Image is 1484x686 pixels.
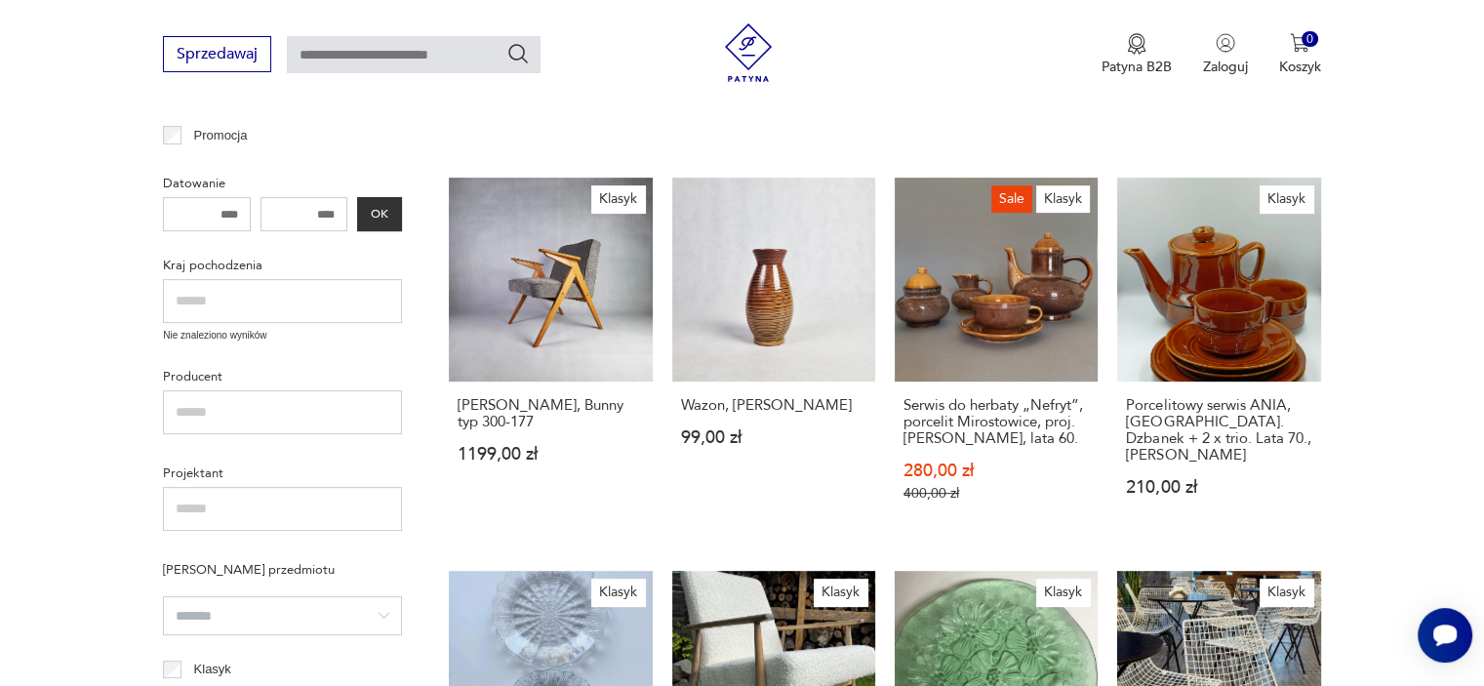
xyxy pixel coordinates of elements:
a: SaleKlasykSerwis do herbaty „Nefryt”, porcelit Mirostowice, proj. A. Sadulski, lata 60.Serwis do ... [895,178,1098,539]
p: Projektant [163,463,402,484]
p: 210,00 zł [1126,479,1311,496]
img: Ikona medalu [1127,33,1146,55]
img: Ikona koszyka [1290,33,1309,53]
img: Patyna - sklep z meblami i dekoracjami vintage [719,23,778,82]
a: Ikona medaluPatyna B2B [1102,33,1172,76]
p: 400,00 zł [903,485,1089,502]
p: 1199,00 zł [458,446,643,463]
h3: Serwis do herbaty „Nefryt”, porcelit Mirostowice, proj. [PERSON_NAME], lata 60. [903,397,1089,447]
button: Zaloguj [1203,33,1248,76]
p: Nie znaleziono wyników [163,328,402,343]
p: 280,00 zł [903,463,1089,479]
p: Promocja [194,125,248,146]
div: 0 [1302,31,1318,48]
button: Sprzedawaj [163,36,271,72]
a: Sprzedawaj [163,49,271,62]
button: 0Koszyk [1279,33,1321,76]
a: KlasykFotel Zajączek, Bunny typ 300-177[PERSON_NAME], Bunny typ 300-1771199,00 zł [449,178,652,539]
p: Klasyk [194,659,231,680]
p: Koszyk [1279,58,1321,76]
h3: Porcelitowy serwis ANIA, [GEOGRAPHIC_DATA]. Dzbanek + 2 x trio. Lata 70., [PERSON_NAME] [1126,397,1311,464]
button: Szukaj [506,42,530,65]
a: Wazon, Łysa GóraWazon, [PERSON_NAME]99,00 zł [672,178,875,539]
a: KlasykPorcelitowy serwis ANIA, Tułowice. Dzbanek + 2 x trio. Lata 70., Kazimierz KowalskiPorcelit... [1117,178,1320,539]
p: Datowanie [163,173,402,194]
p: Kraj pochodzenia [163,255,402,276]
h3: Wazon, [PERSON_NAME] [681,397,866,414]
p: Patyna B2B [1102,58,1172,76]
p: [PERSON_NAME] przedmiotu [163,559,402,581]
p: Producent [163,366,402,387]
p: Zaloguj [1203,58,1248,76]
img: Ikonka użytkownika [1216,33,1235,53]
button: OK [357,197,402,231]
button: Patyna B2B [1102,33,1172,76]
h3: [PERSON_NAME], Bunny typ 300-177 [458,397,643,430]
p: 99,00 zł [681,429,866,446]
iframe: Smartsupp widget button [1418,608,1472,663]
